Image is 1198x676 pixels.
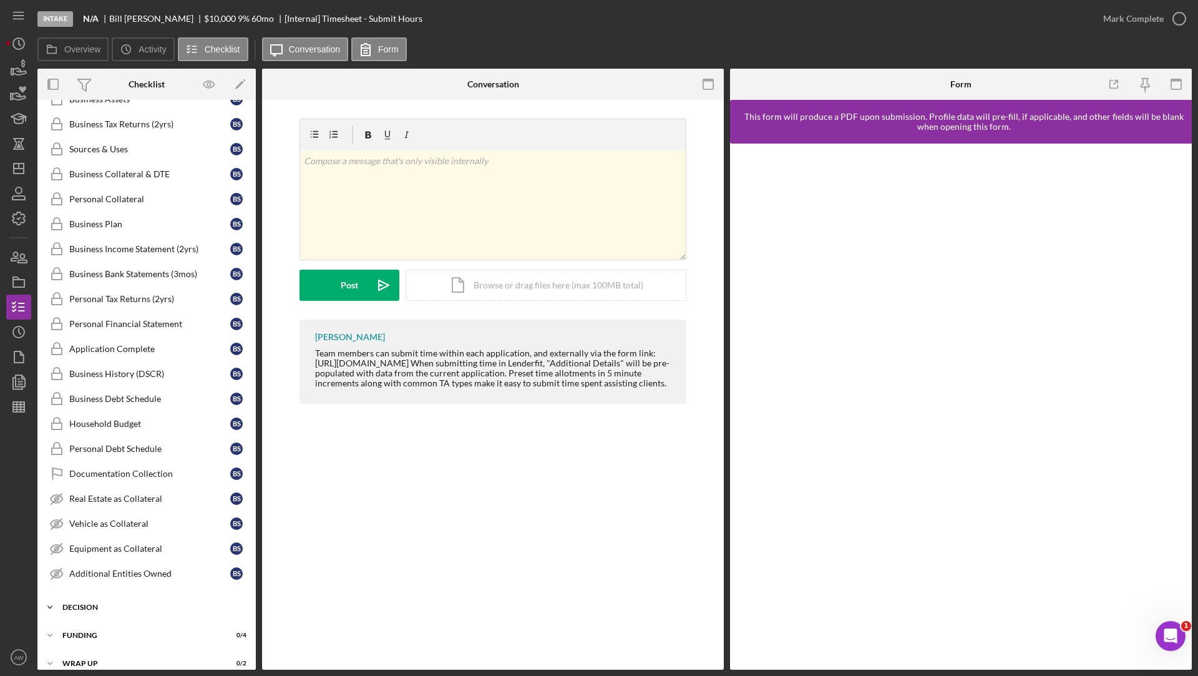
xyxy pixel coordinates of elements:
div: 0 / 2 [224,660,246,667]
div: Business History (DSCR) [69,369,230,379]
div: B S [230,143,243,155]
a: Sources & UsesBS [44,137,250,162]
button: Checklist [178,37,248,61]
div: Business Tax Returns (2yrs) [69,119,230,129]
button: Activity [112,37,174,61]
div: Team members can submit time within each application, and externally via the form link: [URL][DOM... [315,348,674,388]
div: B S [230,567,243,580]
div: Mark Complete [1103,6,1164,31]
div: Additional Entities Owned [69,569,230,579]
span: 1 [1181,621,1191,631]
div: B S [230,268,243,280]
div: Business Bank Statements (3mos) [69,269,230,279]
a: Business Debt ScheduleBS [44,386,250,411]
div: Funding [62,632,215,639]
div: Personal Tax Returns (2yrs) [69,294,230,304]
div: B S [230,168,243,180]
button: Post [299,270,399,301]
a: Documentation CollectionBS [44,461,250,486]
a: Application CompleteBS [44,336,250,361]
a: Business PlanBS [44,212,250,237]
div: B S [230,492,243,505]
div: B S [230,393,243,405]
div: Personal Collateral [69,194,230,204]
div: Business Debt Schedule [69,394,230,404]
div: Wrap up [62,660,215,667]
div: B S [230,517,243,530]
button: AW [6,645,31,670]
div: Checklist [129,79,165,89]
div: This form will produce a PDF upon submission. Profile data will pre-fill, if applicable, and othe... [736,112,1192,132]
a: Business Collateral & DTEBS [44,162,250,187]
div: Documentation Collection [69,469,230,479]
div: Bill [PERSON_NAME] [109,14,204,24]
div: Sources & Uses [69,144,230,154]
div: Application Complete [69,344,230,354]
div: [Internal] Timesheet - Submit Hours [285,14,422,24]
div: B S [230,218,243,230]
button: Conversation [262,37,349,61]
div: Post [341,270,358,301]
a: Personal CollateralBS [44,187,250,212]
div: B S [230,293,243,305]
div: B S [230,243,243,255]
a: Equipment as CollateralBS [44,536,250,561]
div: Household Budget [69,419,230,429]
a: Vehicle as CollateralBS [44,511,250,536]
label: Form [378,44,399,54]
div: 9 % [238,14,250,24]
a: Business Tax Returns (2yrs)BS [44,112,250,137]
div: Equipment as Collateral [69,544,230,554]
label: Checklist [205,44,240,54]
button: Mark Complete [1091,6,1192,31]
div: Personal Financial Statement [69,319,230,329]
div: B S [230,343,243,355]
div: 0 / 4 [224,632,246,639]
div: Form [950,79,972,89]
div: Intake [37,11,73,27]
div: Real Estate as Collateral [69,494,230,504]
div: B S [230,193,243,205]
div: [PERSON_NAME] [315,332,385,342]
a: Household BudgetBS [44,411,250,436]
a: Business Bank Statements (3mos)BS [44,262,250,287]
a: Personal Financial StatementBS [44,311,250,336]
a: Business History (DSCR)BS [44,361,250,386]
iframe: Lenderfit form [743,156,1181,657]
a: Real Estate as CollateralBS [44,486,250,511]
label: Conversation [289,44,341,54]
div: Decision [62,604,240,611]
label: Overview [64,44,100,54]
button: Form [351,37,407,61]
a: Personal Tax Returns (2yrs)BS [44,287,250,311]
div: Conversation [467,79,519,89]
div: B S [230,542,243,555]
div: B S [230,418,243,430]
div: Business Collateral & DTE [69,169,230,179]
div: B S [230,468,243,480]
div: B S [230,318,243,330]
a: Business Income Statement (2yrs)BS [44,237,250,262]
div: B S [230,443,243,455]
a: Personal Debt ScheduleBS [44,436,250,461]
div: B S [230,118,243,130]
text: AW [14,654,24,661]
div: 60 mo [251,14,274,24]
div: Business Income Statement (2yrs) [69,244,230,254]
b: N/A [83,14,99,24]
div: Personal Debt Schedule [69,444,230,454]
span: $10,000 [204,13,236,24]
div: Business Plan [69,219,230,229]
a: Additional Entities OwnedBS [44,561,250,586]
label: Activity [139,44,166,54]
button: Overview [37,37,109,61]
div: Vehicle as Collateral [69,519,230,529]
div: B S [230,368,243,380]
iframe: Intercom live chat [1156,621,1186,651]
